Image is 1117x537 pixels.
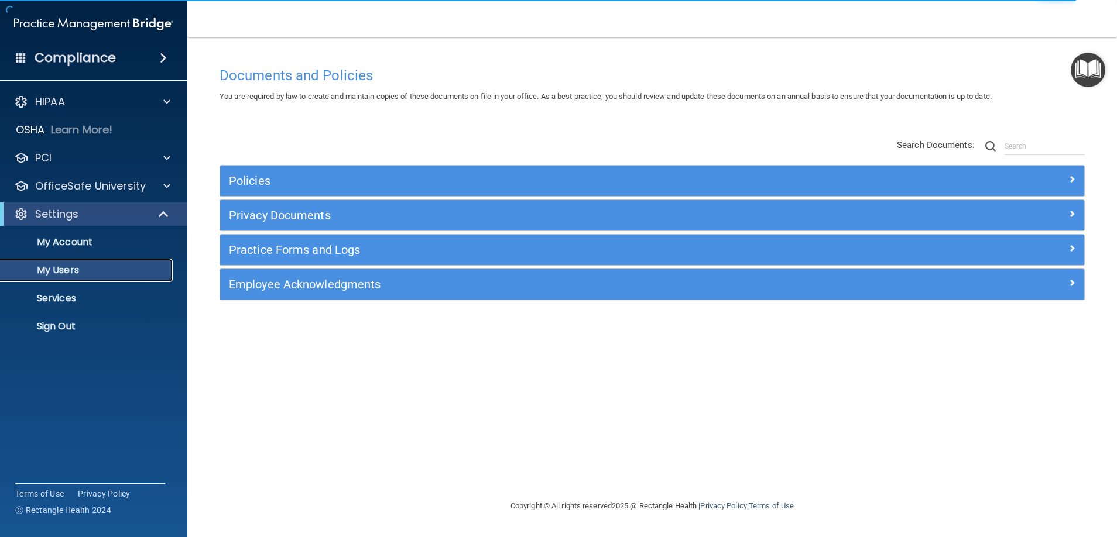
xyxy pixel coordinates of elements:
[229,171,1075,190] a: Policies
[700,501,746,510] a: Privacy Policy
[8,236,167,248] p: My Account
[1005,137,1085,155] input: Search
[15,504,111,516] span: Ⓒ Rectangle Health 2024
[14,207,170,221] a: Settings
[14,179,170,193] a: OfficeSafe University
[438,487,866,525] div: Copyright © All rights reserved 2025 @ Rectangle Health | |
[51,123,113,137] p: Learn More!
[8,264,167,276] p: My Users
[229,275,1075,294] a: Employee Acknowledgments
[229,240,1075,259] a: Practice Forms and Logs
[229,278,859,291] h5: Employee Acknowledgments
[1071,53,1105,87] button: Open Resource Center
[229,174,859,187] h5: Policies
[749,501,794,510] a: Terms of Use
[35,95,65,109] p: HIPAA
[35,179,146,193] p: OfficeSafe University
[78,488,131,500] a: Privacy Policy
[14,95,170,109] a: HIPAA
[35,50,116,66] h4: Compliance
[220,68,1085,83] h4: Documents and Policies
[14,151,170,165] a: PCI
[15,488,64,500] a: Terms of Use
[35,151,52,165] p: PCI
[229,209,859,222] h5: Privacy Documents
[229,206,1075,225] a: Privacy Documents
[14,12,173,36] img: PMB logo
[8,292,167,304] p: Services
[897,140,975,150] span: Search Documents:
[220,92,992,101] span: You are required by law to create and maintain copies of these documents on file in your office. ...
[229,243,859,256] h5: Practice Forms and Logs
[35,207,78,221] p: Settings
[985,141,996,152] img: ic-search.3b580494.png
[16,123,45,137] p: OSHA
[8,321,167,332] p: Sign Out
